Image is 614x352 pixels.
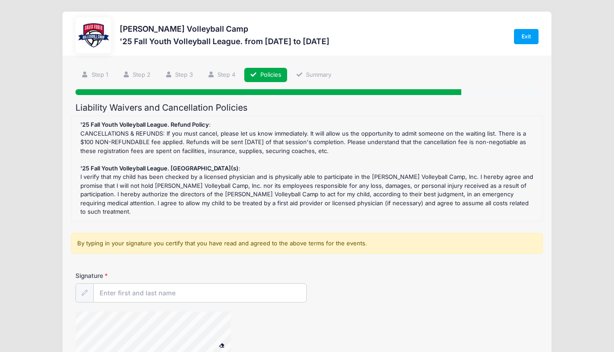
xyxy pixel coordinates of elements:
a: Exit [514,29,539,44]
a: Summary [290,68,337,83]
a: Policies [244,68,287,83]
strong: '25 Fall Youth Volleyball League. [GEOGRAPHIC_DATA](s) [80,165,238,172]
h3: [PERSON_NAME] Volleyball Camp [120,24,330,33]
a: Step 3 [159,68,199,83]
a: Step 1 [75,68,114,83]
h3: '25 Fall Youth Volleyball League. from [DATE] to [DATE] [120,37,330,46]
h2: Liability Waivers and Cancellation Policies [75,103,539,113]
label: Signature [75,271,191,280]
a: Step 2 [117,68,156,83]
strong: '25 Fall Youth Volleyball League. Refund Policy [80,121,209,128]
div: : CANCELLATIONS & REFUNDS: If you must cancel, please let us know immediately. It will allow us t... [76,120,538,216]
div: By typing in your signature you certify that you have read and agreed to the above terms for the ... [71,233,543,254]
input: Enter first and last name [93,283,307,302]
a: Step 4 [202,68,242,83]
